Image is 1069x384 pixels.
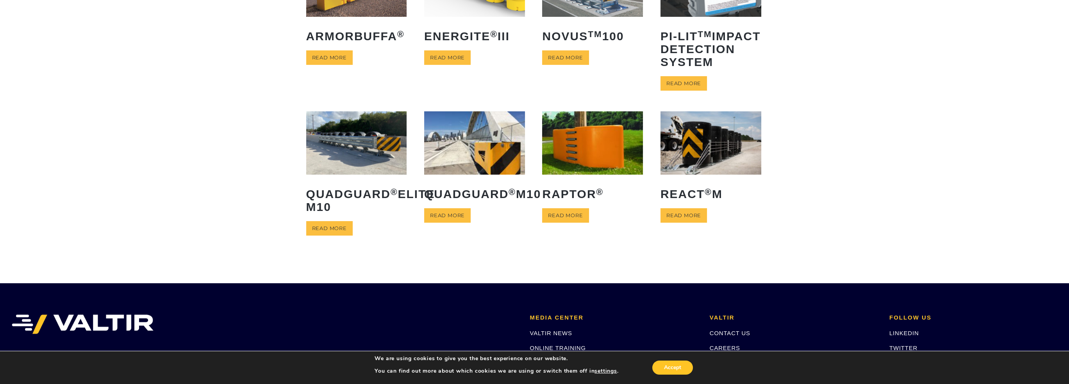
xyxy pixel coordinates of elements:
sup: ® [705,187,712,197]
a: Read more about “ArmorBuffa®” [306,50,353,65]
a: Read more about “ENERGITE® III” [424,50,471,65]
a: VALTIR NEWS [530,330,572,336]
a: Read more about “NOVUSTM 100” [542,50,589,65]
h2: VALTIR [710,314,878,321]
h2: ENERGITE III [424,24,525,48]
sup: ® [596,187,604,197]
a: QuadGuard®Elite M10 [306,111,407,219]
a: Read more about “REACT® M” [660,208,707,223]
a: QuadGuard®M10 [424,111,525,206]
sup: TM [588,29,602,39]
h2: NOVUS 100 [542,24,643,48]
a: TWITTER [889,345,917,351]
button: Accept [652,361,693,375]
h2: REACT M [660,182,761,206]
sup: TM [698,29,712,39]
button: settings [594,368,617,375]
a: CAREERS [710,345,740,351]
h2: PI-LIT Impact Detection System [660,24,761,74]
h2: MEDIA CENTER [530,314,698,321]
p: You can find out more about which cookies we are using or switch them off in . [375,368,618,375]
a: LINKEDIN [889,330,919,336]
h2: QuadGuard M10 [424,182,525,206]
sup: ® [509,187,516,197]
h2: QuadGuard Elite M10 [306,182,407,219]
a: RAPTOR® [542,111,643,206]
a: REACT®M [660,111,761,206]
img: VALTIR [12,314,153,334]
p: We are using cookies to give you the best experience on our website. [375,355,618,362]
sup: ® [490,29,498,39]
h2: ArmorBuffa [306,24,407,48]
a: Read more about “QuadGuard® Elite M10” [306,221,353,236]
h2: FOLLOW US [889,314,1057,321]
a: Read more about “RAPTOR®” [542,208,589,223]
sup: ® [391,187,398,197]
a: Read more about “PI-LITTM Impact Detection System” [660,76,707,91]
a: Read more about “QuadGuard® M10” [424,208,471,223]
a: CONTACT US [710,330,750,336]
a: ONLINE TRAINING [530,345,585,351]
sup: ® [397,29,405,39]
h2: RAPTOR [542,182,643,206]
